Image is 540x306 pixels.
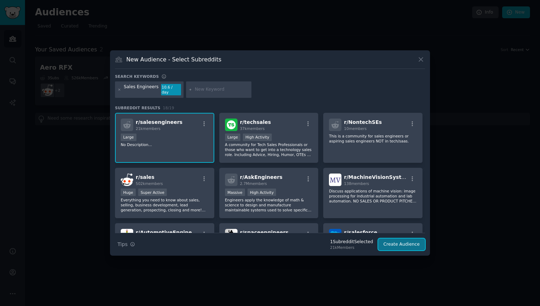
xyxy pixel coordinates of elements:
[329,134,417,144] p: This is a community for sales engineers or aspiring sales engineers NOT in tech/saas.
[115,105,160,110] span: Subreddit Results
[136,230,206,235] span: r/ AutomotiveEngineering
[344,230,377,235] span: r/ salesforce
[225,197,313,212] p: Engineers apply the knowledge of math & science to design and manufacture maintainable systems us...
[344,126,366,131] span: 10 members
[240,230,289,235] span: r/ spaceengineers
[136,181,163,186] span: 502k members
[121,142,209,147] p: No Description...
[329,189,417,204] p: Discuss applications of machine vision: image processing for industrial automation and lab automa...
[225,119,237,131] img: techsales
[121,229,133,241] img: AutomotiveEngineering
[240,119,271,125] span: r/ techsales
[161,84,181,95] div: 10.6 / day
[136,126,160,131] span: 21k members
[240,174,282,180] span: r/ AskEngineers
[138,189,167,196] div: Super Active
[225,142,313,157] p: A community for Tech Sales Professionals or those who want to get into a technology sales role. I...
[121,197,209,212] p: Everything you need to know about sales, selling, business development, lead generation, prospect...
[330,239,373,245] div: 1 Subreddit Selected
[344,119,382,125] span: r/ NontechSEs
[225,229,237,241] img: spaceengineers
[243,134,272,141] div: High Activity
[121,174,133,186] img: sales
[225,134,241,141] div: Large
[330,245,373,250] div: 21k Members
[195,86,249,93] input: New Keyword
[115,238,137,251] button: Tips
[329,229,341,241] img: salesforce
[136,174,154,180] span: r/ sales
[126,56,221,63] h3: New Audience - Select Subreddits
[115,74,159,79] h3: Search keywords
[124,84,159,95] div: Sales Engineers
[136,119,182,125] span: r/ salesengineers
[163,106,174,110] span: 18 / 19
[344,174,413,180] span: r/ MachineVisionSystems
[225,189,245,196] div: Massive
[329,174,341,186] img: MachineVisionSystems
[378,239,425,251] button: Create Audience
[240,126,265,131] span: 37k members
[121,134,136,141] div: Large
[117,241,127,248] span: Tips
[121,189,136,196] div: Huge
[247,189,276,196] div: High Activity
[240,181,267,186] span: 2.7M members
[344,181,369,186] span: 138 members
